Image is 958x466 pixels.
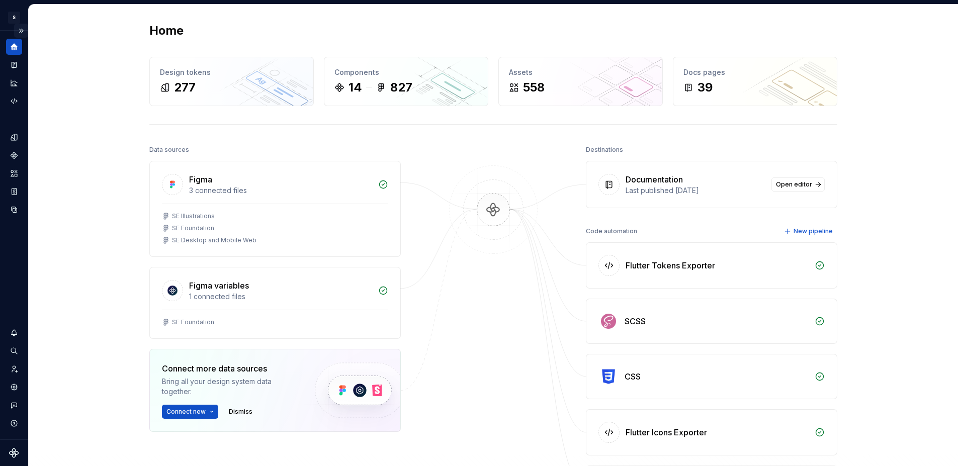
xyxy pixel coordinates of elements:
a: Figma variables1 connected filesSE Foundation [149,267,401,339]
a: Docs pages39 [673,57,837,106]
a: Components14827 [324,57,488,106]
div: Components [334,67,478,77]
div: 14 [349,79,362,96]
svg: Supernova Logo [9,448,19,458]
a: Assets [6,165,22,181]
div: SE Illustrations [172,212,215,220]
a: Components [6,147,22,163]
div: 1 connected files [189,292,372,302]
div: SCSS [625,315,646,327]
a: Home [6,39,22,55]
a: Settings [6,379,22,395]
button: S [2,7,26,28]
div: Design tokens [160,67,303,77]
a: Data sources [6,202,22,218]
a: Design tokens [6,129,22,145]
div: 277 [174,79,196,96]
a: Analytics [6,75,22,91]
button: Search ⌘K [6,343,22,359]
div: Destinations [586,143,623,157]
a: Open editor [771,177,825,192]
a: Invite team [6,361,22,377]
button: Connect new [162,405,218,419]
div: Figma variables [189,279,249,292]
span: New pipeline [794,227,833,235]
div: Flutter Icons Exporter [626,426,707,438]
div: 39 [698,79,713,96]
div: CSS [625,370,641,383]
h2: Home [149,23,184,39]
button: Contact support [6,397,22,413]
div: Flutter Tokens Exporter [626,259,715,271]
a: Figma3 connected filesSE IllustrationsSE FoundationSE Desktop and Mobile Web [149,161,401,257]
div: Code automation [586,224,637,238]
a: Code automation [6,93,22,109]
div: 558 [523,79,545,96]
div: Docs pages [683,67,827,77]
a: Documentation [6,57,22,73]
div: SE Foundation [172,318,214,326]
div: 827 [390,79,412,96]
div: Last published [DATE] [626,185,765,196]
button: Dismiss [224,405,257,419]
a: Assets558 [498,57,663,106]
span: Dismiss [229,408,252,416]
span: Open editor [776,180,812,189]
a: Design tokens277 [149,57,314,106]
div: Documentation [626,173,683,185]
div: Connect more data sources [162,362,298,375]
div: Figma [189,173,212,185]
div: SE Desktop and Mobile Web [172,236,256,244]
span: Connect new [166,408,206,416]
div: Assets [509,67,652,77]
button: New pipeline [781,224,837,238]
div: SE Foundation [172,224,214,232]
div: Bring all your design system data together. [162,377,298,397]
button: Notifications [6,325,22,341]
a: Storybook stories [6,183,22,200]
div: 3 connected files [189,185,372,196]
div: Data sources [149,143,189,157]
button: Expand sidebar [14,24,28,38]
div: S [8,12,20,24]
